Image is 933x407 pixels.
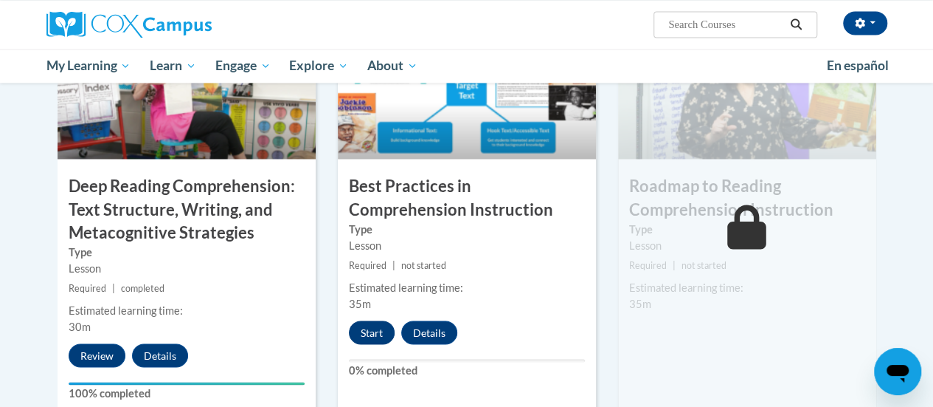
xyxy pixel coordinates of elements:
label: 100% completed [69,385,305,401]
span: My Learning [46,57,131,75]
div: Estimated learning time: [629,279,865,295]
h3: Best Practices in Comprehension Instruction [338,175,596,221]
span: | [392,259,395,270]
span: completed [121,282,164,293]
div: Estimated learning time: [349,279,585,295]
div: Lesson [629,237,865,253]
button: Details [132,343,188,367]
span: Required [349,259,386,270]
span: 30m [69,320,91,332]
button: Review [69,343,125,367]
iframe: Button to launch messaging window [874,348,921,395]
div: Main menu [35,49,898,83]
div: Your progress [69,382,305,385]
img: Course Image [618,11,876,159]
a: Cox Campus [46,11,312,38]
span: Learn [150,57,196,75]
span: not started [401,259,446,270]
a: Explore [280,49,358,83]
img: Course Image [58,11,316,159]
img: Course Image [338,11,596,159]
a: Engage [206,49,280,83]
span: 35m [349,297,371,309]
h3: Deep Reading Comprehension: Text Structure, Writing, and Metacognitive Strategies [58,175,316,243]
div: Estimated learning time: [69,302,305,318]
span: 35m [629,297,651,309]
div: Lesson [349,237,585,253]
div: Lesson [69,260,305,276]
img: Cox Campus [46,11,212,38]
button: Start [349,321,395,344]
a: Learn [140,49,206,83]
span: Explore [289,57,348,75]
a: About [358,49,427,83]
h3: Roadmap to Reading Comprehension Instruction [618,175,876,221]
a: My Learning [37,49,141,83]
input: Search Courses [667,16,785,33]
span: not started [681,259,726,270]
span: About [367,57,417,75]
button: Details [401,321,457,344]
span: | [673,259,676,270]
span: Required [69,282,106,293]
span: Engage [215,57,271,75]
label: Type [69,244,305,260]
button: Account Settings [843,11,887,35]
span: En español [827,58,889,73]
label: 0% completed [349,362,585,378]
label: Type [629,221,865,237]
button: Search [785,16,807,33]
a: En español [817,50,898,81]
span: Required [629,259,667,270]
span: | [112,282,115,293]
label: Type [349,221,585,237]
